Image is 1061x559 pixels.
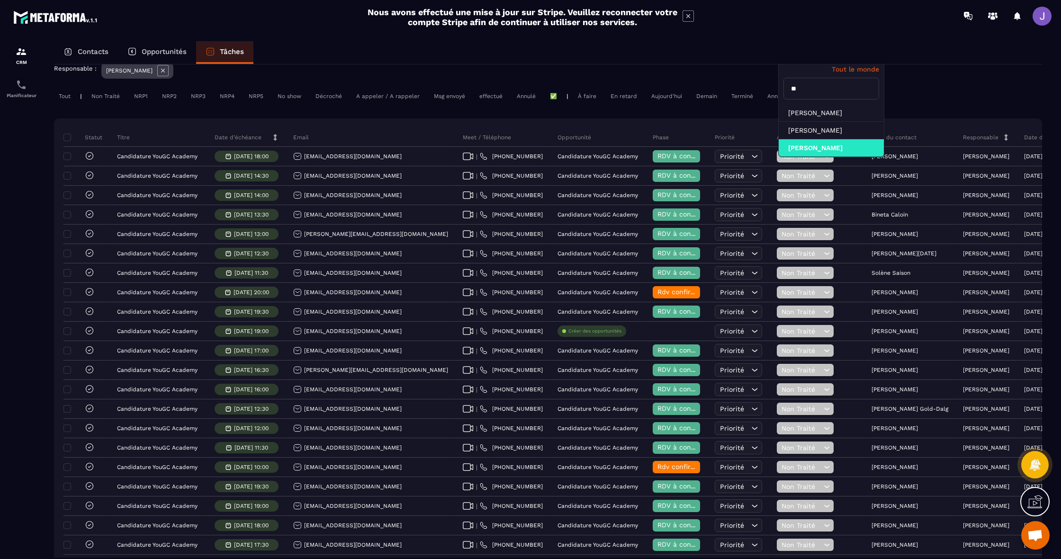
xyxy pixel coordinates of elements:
p: [DATE] 11:21 [1024,250,1057,257]
p: Priorité [715,134,735,141]
p: [DATE] 20:18 [1024,483,1059,490]
a: Opportunités [118,41,196,64]
div: No show [273,90,306,102]
a: [PHONE_NUMBER] [480,191,543,199]
p: [PERSON_NAME] [872,172,918,179]
span: | [476,289,477,296]
a: [PHONE_NUMBER] [480,502,543,510]
p: [PERSON_NAME] [872,289,918,296]
p: Phase [653,134,669,141]
p: [DATE] 13:30 [234,211,269,218]
div: En retard [606,90,642,102]
p: [PERSON_NAME] [872,541,918,548]
a: Ouvrir le chat [1021,521,1050,550]
span: RDV à confimer ❓ [657,424,719,432]
span: Non Traité [782,424,821,432]
a: [PHONE_NUMBER] [480,250,543,257]
p: [DATE] 16:17 [1024,270,1058,276]
p: Candidature YouGC Academy [117,308,198,315]
span: RDV à confimer ❓ [657,482,719,490]
p: Planificateur [2,93,40,98]
p: [PERSON_NAME] [872,464,918,470]
p: Solène Saison [872,270,910,276]
a: [PHONE_NUMBER] [480,211,543,218]
p: [DATE] 11:30 [234,444,268,451]
p: [DATE] 04:30 [1024,386,1060,393]
span: Priorité [720,522,744,529]
a: [PHONE_NUMBER] [480,230,543,238]
p: Candidature YouGC Academy [557,522,638,529]
p: [DATE] 11:45 [1024,425,1058,432]
p: Candidature YouGC Academy [117,406,198,412]
span: | [476,386,477,393]
span: RDV à confimer ❓ [657,249,719,257]
span: RDV à confimer ❓ [657,366,719,373]
p: Candidature YouGC Academy [117,289,198,296]
span: Non Traité [782,347,821,354]
p: [DATE] 14:49 [1024,367,1059,373]
p: [DATE] 17:30 [234,541,269,548]
p: | [566,93,568,99]
span: Priorité [720,211,744,218]
p: Titre [117,134,130,141]
p: Candidature YouGC Academy [557,503,638,509]
p: [PERSON_NAME] [872,425,918,432]
p: [DATE] 15:08 [1024,192,1059,198]
p: [PERSON_NAME] [963,406,1009,412]
a: [PHONE_NUMBER] [480,153,543,160]
a: Contacts [54,41,118,64]
li: [PERSON_NAME] [779,139,884,157]
p: Candidature YouGC Academy [557,250,638,257]
h2: Nous avons effectué une mise à jour sur Stripe. Veuillez reconnecter votre compte Stripe afin de ... [367,7,678,27]
span: | [476,503,477,510]
p: [DATE] 12:25 [1024,289,1059,296]
a: [PHONE_NUMBER] [480,444,543,451]
span: RDV à confimer ❓ [657,385,719,393]
p: Opportunité [557,134,591,141]
div: Demain [692,90,722,102]
p: Candidature YouGC Academy [117,250,198,257]
p: Candidature YouGC Academy [117,347,198,354]
p: Bineta Caloin [872,211,908,218]
a: [PHONE_NUMBER] [480,483,543,490]
a: [PHONE_NUMBER] [480,386,543,393]
p: [DATE] 14:30 [234,172,269,179]
p: [PERSON_NAME] [963,289,1009,296]
span: Non Traité [782,463,821,471]
a: Tâches [196,41,253,64]
p: [DATE] 16:30 [234,367,269,373]
p: [DATE] 12:30 [234,250,269,257]
p: [DATE] 23:44 [1024,328,1060,334]
a: [PHONE_NUMBER] [480,424,543,432]
p: Candidature YouGC Academy [117,192,198,198]
span: Priorité [720,541,744,549]
div: NRP4 [215,90,239,102]
li: [PERSON_NAME] [779,104,884,122]
span: Priorité [720,230,744,238]
span: | [476,425,477,432]
span: | [476,483,477,490]
p: [PERSON_NAME] [963,192,1009,198]
p: [PERSON_NAME] Gold-Dalg [872,406,948,412]
span: Priorité [720,250,744,257]
div: Msg envoyé [429,90,470,102]
span: Priorité [720,424,744,432]
p: [PERSON_NAME] [963,211,1009,218]
span: Priorité [720,308,744,316]
p: Candidature YouGC Academy [117,211,198,218]
p: Candidature YouGC Academy [557,444,638,451]
span: Non Traité [782,211,821,218]
p: [PERSON_NAME] [963,367,1009,373]
span: Non Traité [782,483,821,490]
p: [PERSON_NAME] [872,444,918,451]
p: Candidature YouGC Academy [557,483,638,490]
p: Candidature YouGC Academy [557,231,638,237]
span: Non Traité [782,308,821,316]
span: Priorité [720,153,744,160]
span: Non Traité [782,289,821,296]
p: [PERSON_NAME] [872,308,918,315]
p: [PERSON_NAME] [963,425,1009,432]
div: A appeler / A rappeler [351,90,424,102]
span: Priorité [720,386,744,393]
span: Rdv confirmé ✅ [657,288,711,296]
